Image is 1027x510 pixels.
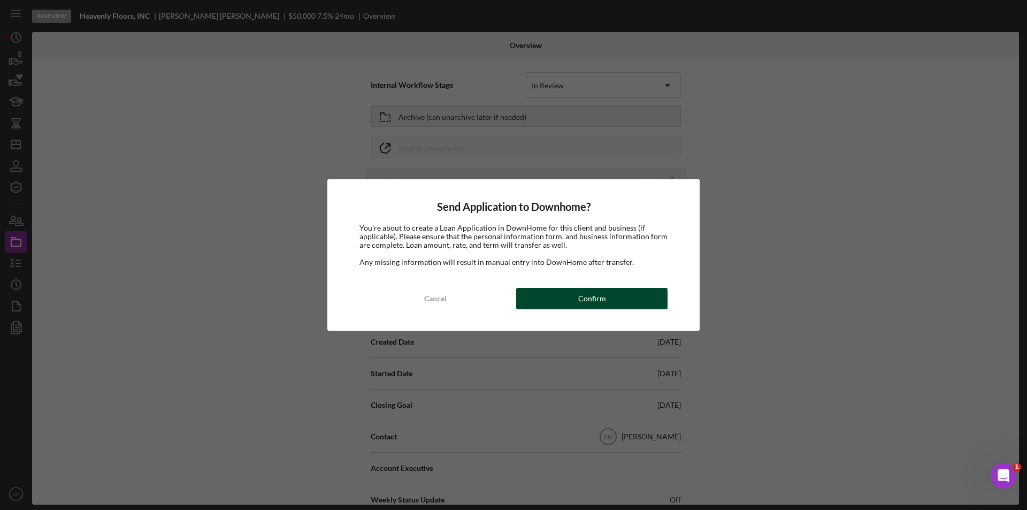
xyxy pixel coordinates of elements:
[359,257,634,267] span: Any missing information will result in manual entry into DownHome after transfer.
[516,288,668,309] button: Confirm
[359,201,668,213] h4: Send Application to Downhome?
[991,463,1016,489] iframe: Intercom live chat
[359,288,511,309] button: Cancel
[424,288,447,309] div: Cancel
[1013,463,1021,471] span: 1
[578,288,606,309] div: Confirm
[359,223,668,249] span: You're about to create a Loan Application in DownHome for this client and business (if applicable...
